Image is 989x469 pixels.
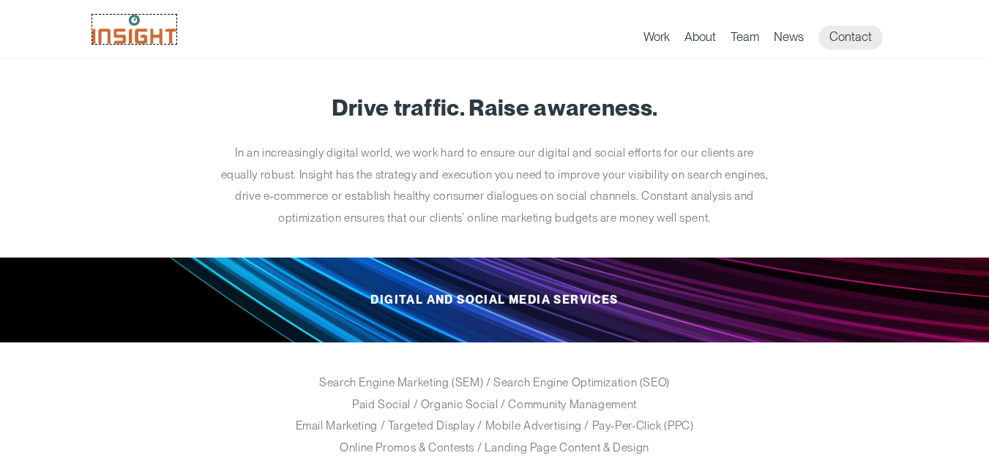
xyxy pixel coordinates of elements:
nav: primary navigation menu [643,26,897,50]
a: About [684,29,716,50]
a: News [774,29,804,50]
p: Search Engine Marketing (SEM) / Search Engine Optimization (SEO) Paid Social / Organic Social / C... [220,372,769,458]
p: In an increasingly digital world, we work hard to ensure our digital and social efforts for our c... [220,142,769,228]
a: Contact [818,26,883,50]
h1: Drive traffic. Raise awareness. [114,95,876,120]
a: Team [731,29,759,50]
a: Work [643,29,670,50]
img: Insight Marketing Design [92,15,176,44]
h2: Digital and Social Media Services [114,258,876,342]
